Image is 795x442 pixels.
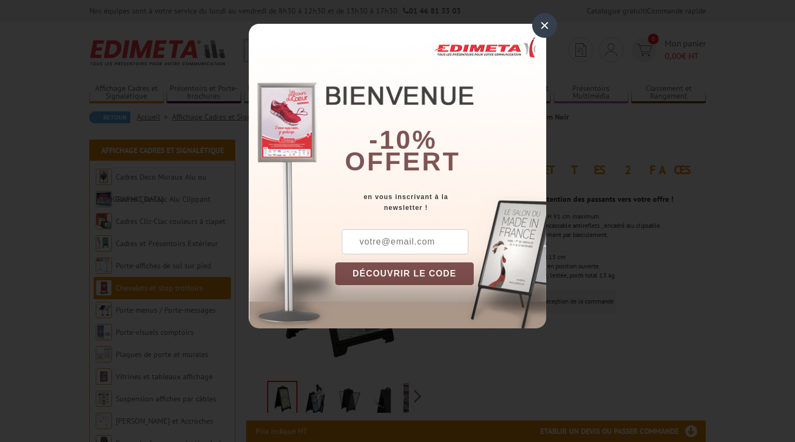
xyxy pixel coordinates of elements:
[335,192,546,213] div: en vous inscrivant à la newsletter !
[369,126,437,154] b: -10%
[345,147,461,176] font: offert
[335,262,474,285] button: DÉCOUVRIR LE CODE
[342,229,468,254] input: votre@email.com
[532,13,557,38] div: ×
